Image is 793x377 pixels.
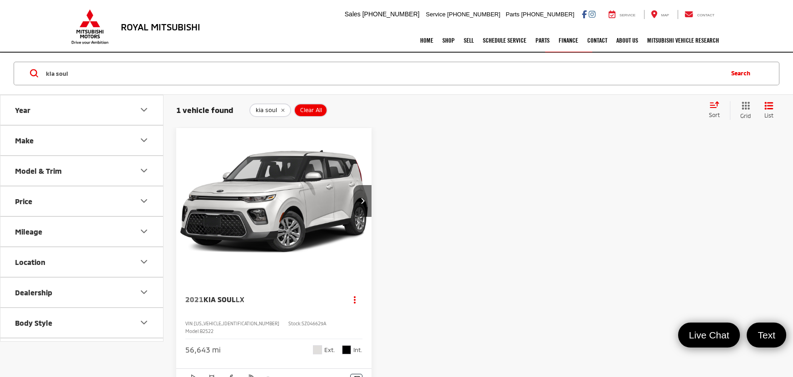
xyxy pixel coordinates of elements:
[643,29,724,52] a: Mitsubishi Vehicle Research
[185,321,194,326] span: VIN:
[15,136,34,145] div: Make
[139,196,149,206] div: Price
[176,128,372,275] img: 2021 Kia Soul LX
[678,10,721,19] a: Contact
[176,128,372,274] a: 2021 Kia Soul LX2021 Kia Soul LX2021 Kia Soul LX2021 Kia Soul LX
[15,106,30,114] div: Year
[684,329,734,341] span: Live Chat
[185,345,221,355] div: 56,643 mi
[554,29,583,52] a: Finance
[176,128,372,274] div: 2021 Kia Soul LX 0
[0,126,164,155] button: MakeMake
[0,278,164,307] button: DealershipDealership
[0,247,164,277] button: LocationLocation
[0,95,164,125] button: YearYear
[185,328,200,334] span: Model:
[353,346,362,354] span: Int.
[362,10,420,18] span: [PHONE_NUMBER]
[722,62,763,85] button: Search
[644,10,676,19] a: Map
[139,287,149,298] div: Dealership
[0,338,164,368] button: Color
[15,318,52,327] div: Body Style
[438,29,459,52] a: Shop
[45,63,722,84] input: Search by Make, Model, or Keyword
[185,295,203,304] span: 2021
[324,346,335,354] span: Ext.
[589,10,595,18] a: Instagram: Click to visit our Instagram page
[353,185,372,217] button: Next image
[249,103,291,117] button: remove kia%20soul
[185,294,337,304] a: 2021Kia SoulLX
[302,321,326,326] span: SZ046629A
[236,295,244,304] span: LX
[0,308,164,338] button: Body StyleBody Style
[447,11,501,18] span: [PHONE_NUMBER]
[347,292,362,308] button: Actions
[740,112,751,120] span: Grid
[704,101,730,119] button: Select sort value
[758,101,780,120] button: List View
[0,217,164,246] button: MileageMileage
[139,317,149,328] div: Body Style
[0,156,164,186] button: Model & TrimModel & Trim
[256,107,277,114] span: kia soul
[69,9,110,44] img: Mitsubishi
[15,258,45,266] div: Location
[426,11,446,18] span: Service
[15,197,32,206] div: Price
[531,29,554,52] a: Parts: Opens in a new tab
[139,226,149,237] div: Mileage
[612,29,643,52] a: About Us
[678,323,740,348] a: Live Chat
[697,13,714,17] span: Contact
[194,321,279,326] span: [US_VEHICLE_IDENTIFICATION_NUMBER]
[506,11,519,18] span: Parts
[730,101,758,120] button: Grid View
[753,329,780,341] span: Text
[200,328,213,334] span: B2522
[764,112,773,119] span: List
[459,29,478,52] a: Sell
[139,135,149,146] div: Make
[203,295,236,304] span: Kia Soul
[620,13,635,17] span: Service
[300,107,322,114] span: Clear All
[602,10,642,19] a: Service
[288,321,302,326] span: Stock:
[121,22,200,32] h3: Royal Mitsubishi
[139,165,149,176] div: Model & Trim
[15,166,62,175] div: Model & Trim
[583,29,612,52] a: Contact
[521,11,574,18] span: [PHONE_NUMBER]
[176,105,233,114] span: 1 vehicle found
[15,227,42,236] div: Mileage
[345,10,361,18] span: Sales
[294,103,327,117] button: Clear All
[478,29,531,52] a: Schedule Service: Opens in a new tab
[353,296,355,303] span: dropdown dots
[582,10,587,18] a: Facebook: Click to visit our Facebook page
[416,29,438,52] a: Home
[139,256,149,267] div: Location
[661,13,669,17] span: Map
[313,345,322,354] span: Snow White Pearl
[709,112,720,118] span: Sort
[0,186,164,216] button: PricePrice
[342,345,351,354] span: Black
[747,323,786,348] a: Text
[139,104,149,115] div: Year
[15,288,52,297] div: Dealership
